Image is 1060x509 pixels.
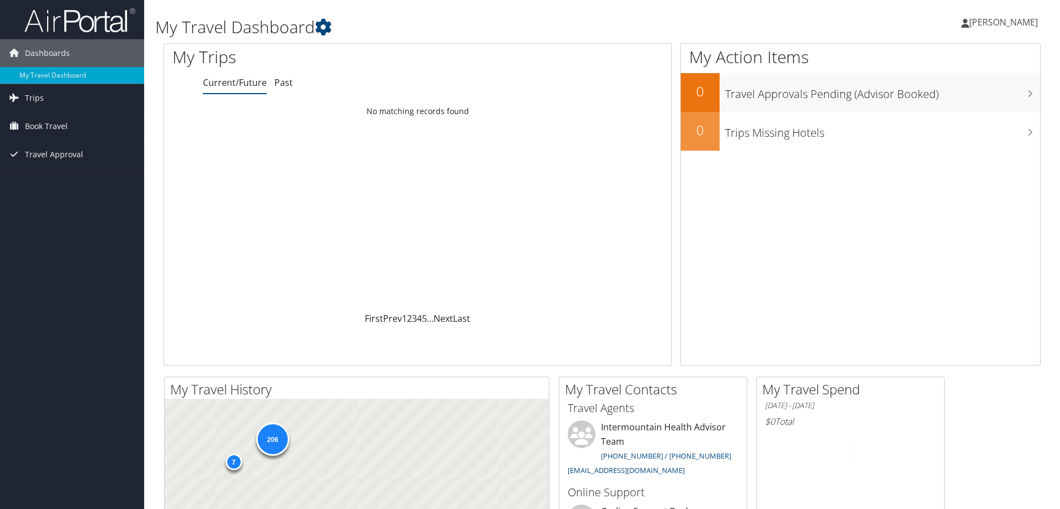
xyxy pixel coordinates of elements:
a: [EMAIL_ADDRESS][DOMAIN_NAME] [568,465,685,475]
span: … [427,312,434,325]
a: 4 [417,312,422,325]
a: 2 [407,312,412,325]
div: 7 [225,453,242,470]
div: 206 [256,422,289,455]
a: First [365,312,383,325]
a: [PHONE_NUMBER] / [PHONE_NUMBER] [601,451,731,461]
a: 1 [402,312,407,325]
a: 5 [422,312,427,325]
h1: My Travel Dashboard [155,16,751,39]
h1: My Action Items [681,45,1040,69]
h1: My Trips [172,45,452,69]
h2: 0 [681,82,720,101]
a: 0Trips Missing Hotels [681,112,1040,151]
a: Past [274,76,293,89]
h3: Online Support [568,485,738,500]
span: [PERSON_NAME] [969,16,1038,28]
h2: My Travel History [170,380,549,399]
h3: Travel Approvals Pending (Advisor Booked) [725,81,1040,102]
h2: My Travel Spend [762,380,944,399]
h2: My Travel Contacts [565,380,747,399]
a: Last [453,312,470,325]
a: Current/Future [203,76,267,89]
a: Next [434,312,453,325]
a: Prev [383,312,402,325]
span: $0 [765,415,775,428]
img: airportal-logo.png [24,7,135,33]
span: Travel Approval [25,141,83,168]
span: Dashboards [25,39,70,67]
span: Book Travel [25,112,68,140]
span: Trips [25,84,44,112]
h3: Trips Missing Hotels [725,120,1040,141]
h6: Total [765,415,936,428]
td: No matching records found [164,101,671,121]
li: Intermountain Health Advisor Team [562,420,744,480]
a: 0Travel Approvals Pending (Advisor Booked) [681,73,1040,112]
h3: Travel Agents [568,400,738,416]
h6: [DATE] - [DATE] [765,400,936,411]
a: [PERSON_NAME] [961,6,1049,39]
a: 3 [412,312,417,325]
h2: 0 [681,121,720,140]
